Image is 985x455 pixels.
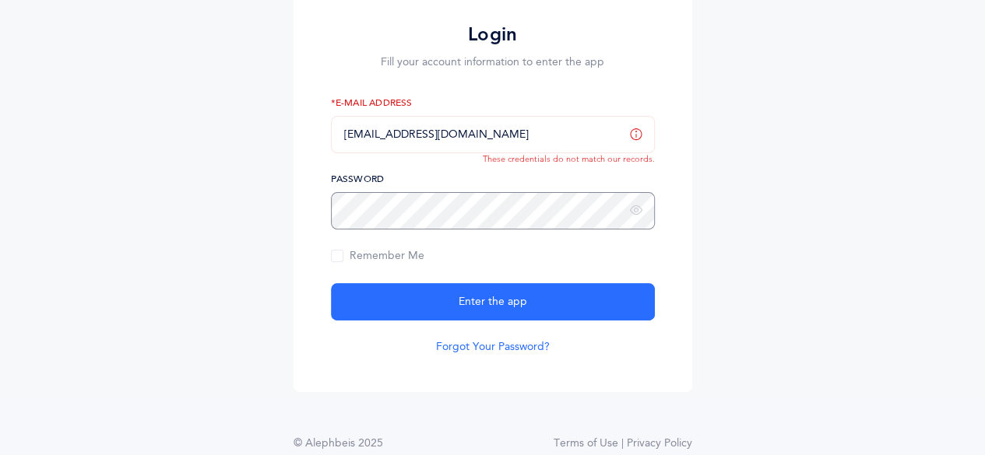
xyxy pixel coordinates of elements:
[331,250,424,262] span: Remember Me
[331,23,655,47] h2: Login
[459,294,527,310] span: Enter the app
[554,436,692,452] a: Terms of Use | Privacy Policy
[294,436,383,452] div: © Alephbeis 2025
[331,172,655,186] label: Password
[483,154,655,164] span: These credentials do not match our records.
[331,54,655,71] p: Fill your account information to enter the app
[436,339,550,355] a: Forgot Your Password?
[331,283,655,320] button: Enter the app
[331,96,655,110] label: *E-Mail Address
